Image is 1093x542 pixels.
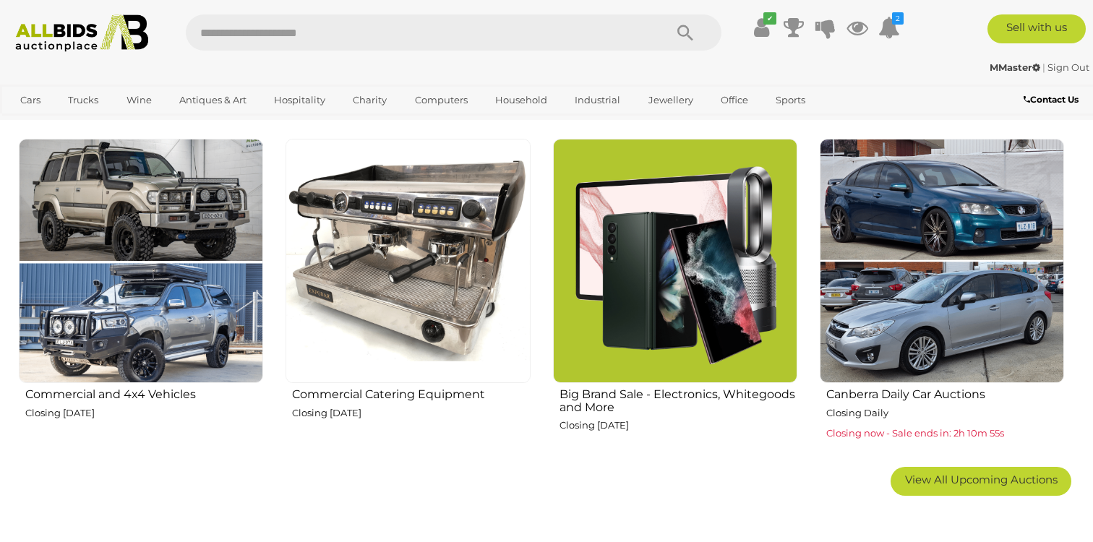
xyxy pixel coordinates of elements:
[25,405,263,421] p: Closing [DATE]
[59,88,108,112] a: Trucks
[878,14,900,40] a: 2
[265,88,335,112] a: Hospitality
[819,138,1064,456] a: Canberra Daily Car Auctions Closing Daily Closing now - Sale ends in: 2h 10m 55s
[553,139,797,383] img: Big Brand Sale - Electronics, Whitegoods and More
[18,138,263,456] a: Commercial and 4x4 Vehicles Closing [DATE]
[560,384,797,413] h2: Big Brand Sale - Electronics, Whitegoods and More
[1024,94,1079,105] b: Contact Us
[990,61,1040,73] strong: MMaster
[826,427,1004,439] span: Closing now - Sale ends in: 2h 10m 55s
[905,473,1058,486] span: View All Upcoming Auctions
[11,112,132,136] a: [GEOGRAPHIC_DATA]
[286,139,530,383] img: Commercial Catering Equipment
[486,88,557,112] a: Household
[892,12,904,25] i: 2
[1024,92,1082,108] a: Contact Us
[990,61,1042,73] a: MMaster
[170,88,256,112] a: Antiques & Art
[292,405,530,421] p: Closing [DATE]
[766,88,815,112] a: Sports
[8,14,155,52] img: Allbids.com.au
[343,88,396,112] a: Charity
[826,384,1064,401] h2: Canberra Daily Car Auctions
[649,14,721,51] button: Search
[820,139,1064,383] img: Canberra Daily Car Auctions
[552,138,797,456] a: Big Brand Sale - Electronics, Whitegoods and More Closing [DATE]
[565,88,630,112] a: Industrial
[292,384,530,401] h2: Commercial Catering Equipment
[639,88,703,112] a: Jewellery
[117,88,161,112] a: Wine
[560,417,797,434] p: Closing [DATE]
[1042,61,1045,73] span: |
[25,384,263,401] h2: Commercial and 4x4 Vehicles
[19,139,263,383] img: Commercial and 4x4 Vehicles
[763,12,776,25] i: ✔
[11,88,50,112] a: Cars
[751,14,773,40] a: ✔
[1047,61,1089,73] a: Sign Out
[891,467,1071,496] a: View All Upcoming Auctions
[285,138,530,456] a: Commercial Catering Equipment Closing [DATE]
[406,88,477,112] a: Computers
[826,405,1064,421] p: Closing Daily
[987,14,1086,43] a: Sell with us
[711,88,758,112] a: Office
